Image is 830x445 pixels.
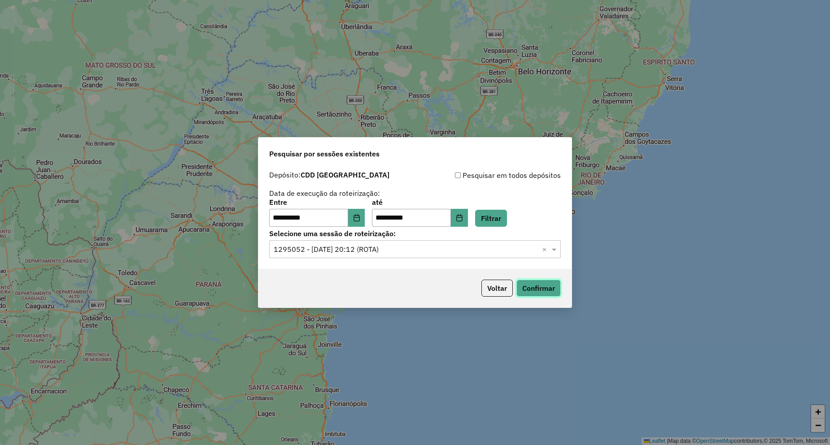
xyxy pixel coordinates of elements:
label: Data de execução da roteirização: [269,188,380,199]
button: Confirmar [516,280,561,297]
label: Selecione uma sessão de roteirização: [269,228,561,239]
label: Depósito: [269,169,389,180]
button: Filtrar [475,210,507,227]
strong: CDD [GEOGRAPHIC_DATA] [301,170,389,179]
span: Pesquisar por sessões existentes [269,148,380,159]
button: Choose Date [348,209,365,227]
button: Voltar [481,280,513,297]
label: até [372,197,467,207]
button: Choose Date [451,209,468,227]
div: Pesquisar em todos depósitos [415,170,561,181]
span: Clear all [542,244,550,255]
label: Entre [269,197,365,207]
